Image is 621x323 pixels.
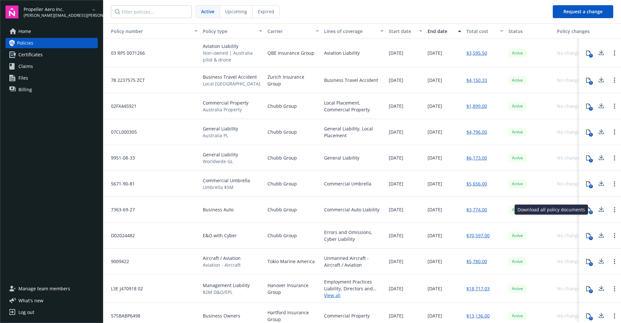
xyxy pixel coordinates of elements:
[554,23,595,39] button: Policy changes
[106,232,135,239] span: D02024482
[389,285,403,292] span: [DATE]
[106,128,137,135] span: 07CL000305
[265,23,321,39] button: Carrier
[106,50,145,56] span: 03 RPS 0071266
[515,205,588,215] div: Download all policy documents
[428,285,442,292] span: [DATE]
[267,258,315,265] span: Tokio Marine America
[557,28,592,35] div: Policy changes
[589,236,593,240] div: 1
[321,23,386,39] button: Lines of coverage
[582,151,595,164] button: 1
[111,5,192,18] input: Filter policies...
[203,184,250,191] span: Umbrella $5M
[428,206,442,213] span: [DATE]
[324,50,360,56] div: Aviation Liability
[389,232,403,239] span: [DATE]
[589,210,593,214] div: 1
[267,103,297,109] span: Chubb Group
[466,232,490,239] a: $70,597.00
[203,43,262,50] span: Aviation Liability
[466,103,487,109] a: $1,899.00
[557,128,583,135] div: No changes
[511,313,524,319] span: Active
[267,206,297,213] span: Chubb Group
[428,232,442,239] span: [DATE]
[389,77,403,84] span: [DATE]
[203,282,250,289] span: Management Liability
[582,74,595,87] button: 1
[106,206,135,213] span: 7363-69-27
[203,151,238,158] span: General Liability
[557,312,583,319] div: No changes
[90,6,98,14] a: arrowDropDown
[203,125,238,132] span: General Liability
[324,206,379,213] div: Commercial Auto Liability
[511,155,524,161] span: Active
[428,28,454,35] div: End date
[511,286,524,292] span: Active
[386,23,425,39] button: Start date
[466,206,487,213] a: $3,774.00
[582,126,595,139] button: 1
[466,50,487,56] a: $3,595.50
[5,6,18,18] img: navigator-logo.svg
[18,61,33,72] span: Claims
[611,49,618,57] a: Open options
[582,47,595,60] button: 1
[106,312,140,319] span: 57SBABP6498
[557,50,583,56] div: No changes
[258,8,274,15] span: Expired
[557,103,583,109] div: No changes
[611,180,618,188] a: Open options
[611,258,618,265] a: Open options
[267,73,319,87] span: Zurich Insurance Group
[24,13,90,18] span: [PERSON_NAME][EMAIL_ADDRESS][PERSON_NAME][DOMAIN_NAME]
[203,158,238,165] span: Worldwide GL
[267,154,297,161] span: Chubb Group
[5,284,98,294] a: Manage team members
[106,154,135,161] span: 9951-08-33
[464,23,506,39] button: Total cost
[203,99,248,106] span: Commercial Property
[611,206,618,214] a: Open options
[557,154,583,161] div: No changes
[324,229,384,242] div: Errors and Omissions, Cyber Liability
[267,28,312,35] div: Carrier
[18,73,28,83] span: Files
[389,312,403,319] span: [DATE]
[267,50,314,56] span: QBE Insurance Group
[511,207,524,213] span: Active
[267,232,297,239] span: Chubb Group
[225,8,247,15] span: Upcoming
[428,312,442,319] span: [DATE]
[106,77,145,84] span: 78 2237575 ZCT
[589,184,593,188] div: 1
[428,154,442,161] span: [DATE]
[611,285,618,293] a: Open options
[511,103,524,109] span: Active
[428,77,442,84] span: [DATE]
[611,312,618,320] a: Open options
[553,5,613,18] button: Request a change
[511,50,524,56] span: Active
[582,255,595,268] button: 1
[5,26,98,37] a: Home
[324,99,384,113] div: Local Placement, Commercial Property
[425,23,464,39] button: End date
[106,28,191,35] div: Policy number
[466,285,490,292] a: $18,717.03
[203,80,260,87] span: Local [GEOGRAPHIC_DATA]
[611,102,618,110] a: Open options
[18,307,34,317] div: Log out
[267,282,319,295] span: Hanover Insurance Group
[17,38,33,48] span: Policies
[203,255,241,262] span: Aircraft / Aviation
[389,180,403,187] span: [DATE]
[589,54,593,58] div: 1
[324,255,384,268] div: Unmanned Aircraft - Aircraft / Aviation
[106,180,135,187] span: 5671-90-81
[428,50,442,56] span: [DATE]
[106,258,129,265] span: 9009422
[611,76,618,84] a: Open options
